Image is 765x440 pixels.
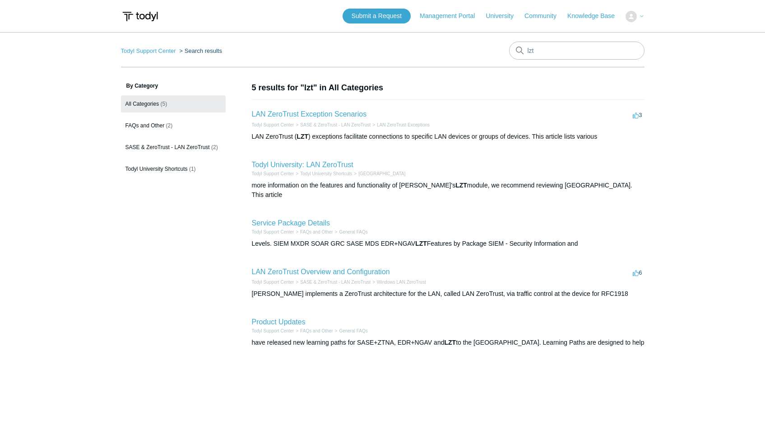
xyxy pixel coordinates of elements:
[161,101,167,107] span: (5)
[252,229,294,234] a: Todyl Support Center
[294,170,352,177] li: Todyl University Shortcuts
[420,11,484,21] a: Management Portal
[252,132,644,141] div: LAN ZeroTrust ( ) exceptions facilitate connections to specific LAN devices or groups of devices....
[189,166,196,172] span: (1)
[252,279,294,286] li: Todyl Support Center
[524,11,566,21] a: Community
[125,101,159,107] span: All Categories
[358,171,405,176] a: [GEOGRAPHIC_DATA]
[252,181,644,200] div: more information on the features and functionality of [PERSON_NAME]'s module, we recommend review...
[121,139,226,156] a: SASE & ZeroTrust - LAN ZeroTrust (2)
[252,280,294,285] a: Todyl Support Center
[252,229,294,235] li: Todyl Support Center
[121,47,176,54] a: Todyl Support Center
[121,8,159,25] img: Todyl Support Center Help Center home page
[339,229,367,234] a: General FAQs
[343,9,411,23] a: Submit a Request
[300,229,333,234] a: FAQs and Other
[121,47,178,54] li: Todyl Support Center
[252,122,294,128] li: Todyl Support Center
[333,229,368,235] li: General FAQs
[252,239,644,248] div: Levels. SIEM MXDR SOAR GRC SASE MDS EDR+NGAV Features by Package SIEM - Security Information and
[121,160,226,178] a: Todyl University Shortcuts (1)
[294,328,333,334] li: FAQs and Other
[294,229,333,235] li: FAQs and Other
[300,280,371,285] a: SASE & ZeroTrust - LAN ZeroTrust
[371,122,430,128] li: LAN ZeroTrust Exceptions
[177,47,222,54] li: Search results
[125,166,188,172] span: Todyl University Shortcuts
[509,42,644,60] input: Search
[252,219,330,227] a: Service Package Details
[297,133,308,140] em: LZT
[211,144,218,150] span: (2)
[377,122,430,127] a: LAN ZeroTrust Exceptions
[252,171,294,176] a: Todyl Support Center
[121,82,226,90] h3: By Category
[252,289,644,299] div: [PERSON_NAME] implements a ZeroTrust architecture for the LAN, called LAN ZeroTrust, via traffic ...
[352,170,405,177] li: Todyl University
[252,110,367,118] a: LAN ZeroTrust Exception Scenarios
[166,122,173,129] span: (2)
[444,339,456,346] em: LZT
[339,328,367,333] a: General FAQs
[252,338,644,347] div: have released new learning paths for SASE+ZTNA, EDR+NGAV and to the [GEOGRAPHIC_DATA]. Learning P...
[252,328,294,333] a: Todyl Support Center
[252,122,294,127] a: Todyl Support Center
[371,279,426,286] li: Windows LAN ZeroTrust
[486,11,522,21] a: University
[294,279,371,286] li: SASE & ZeroTrust - LAN ZeroTrust
[633,269,642,276] span: 6
[300,122,371,127] a: SASE & ZeroTrust - LAN ZeroTrust
[633,112,642,118] span: 3
[121,117,226,134] a: FAQs and Other (2)
[300,171,352,176] a: Todyl University Shortcuts
[252,161,353,169] a: Todyl University: LAN ZeroTrust
[455,182,467,189] em: LZT
[252,82,644,94] h1: 5 results for "lzt" in All Categories
[252,328,294,334] li: Todyl Support Center
[125,144,210,150] span: SASE & ZeroTrust - LAN ZeroTrust
[377,280,426,285] a: Windows LAN ZeroTrust
[415,240,427,247] em: LZT
[125,122,165,129] span: FAQs and Other
[252,318,306,326] a: Product Updates
[121,95,226,112] a: All Categories (5)
[300,328,333,333] a: FAQs and Other
[567,11,624,21] a: Knowledge Base
[252,170,294,177] li: Todyl Support Center
[333,328,368,334] li: General FAQs
[252,268,390,276] a: LAN ZeroTrust Overview and Configuration
[294,122,371,128] li: SASE & ZeroTrust - LAN ZeroTrust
